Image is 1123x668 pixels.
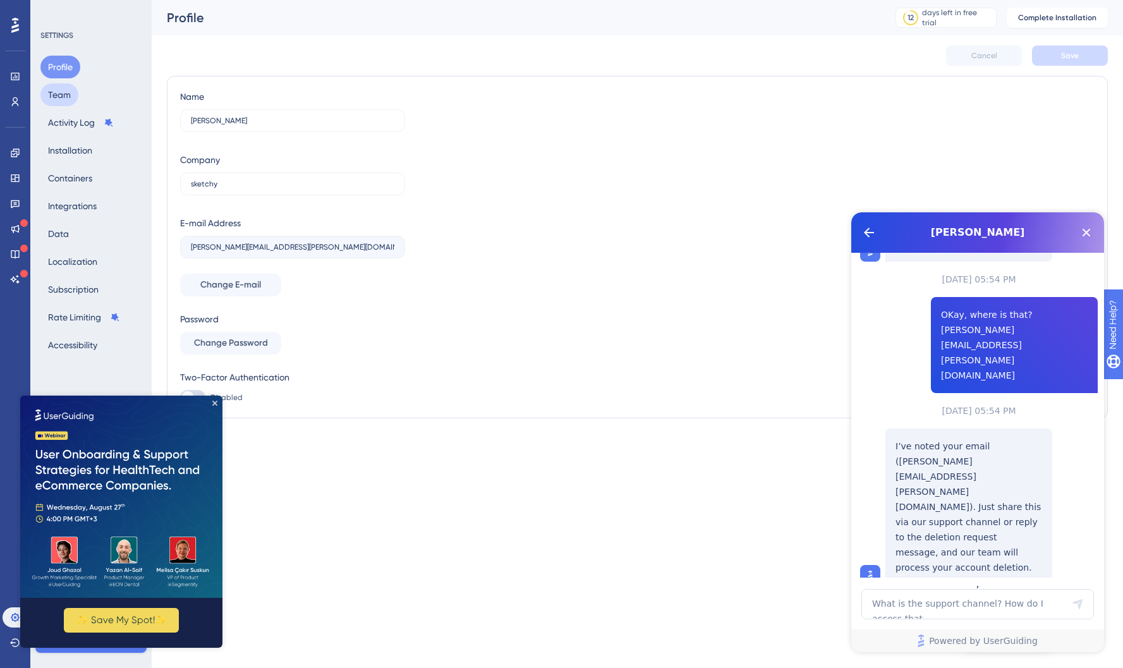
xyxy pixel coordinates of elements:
span: Complete Installation [1018,13,1096,23]
div: Company [180,152,220,167]
iframe: UserGuiding AI Assistant [851,212,1104,652]
div: Close Preview [192,5,197,10]
button: Change E-mail [180,274,281,296]
input: Company Name [191,179,394,188]
div: E-mail Address [180,216,241,231]
input: Name Surname [191,116,389,125]
span: Change Password [194,336,268,351]
button: Cancel [946,46,1022,66]
div: Password [180,312,405,327]
button: ✨ Save My Spot!✨ [44,212,159,237]
span: Cancel [971,51,997,61]
button: Save [1032,46,1108,66]
input: E-mail Address [191,243,394,252]
span: Disabled [210,392,243,403]
div: Name [180,89,204,104]
span: Need Help? [30,3,79,18]
button: Change Password [180,332,281,355]
div: days left in free trial [922,8,992,28]
div: Profile [167,9,864,27]
div: Two-Factor Authentication [180,370,405,385]
button: Complete Installation [1007,8,1108,28]
span: Save [1061,51,1079,61]
div: 12 [908,13,914,23]
span: Change E-mail [200,277,261,293]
